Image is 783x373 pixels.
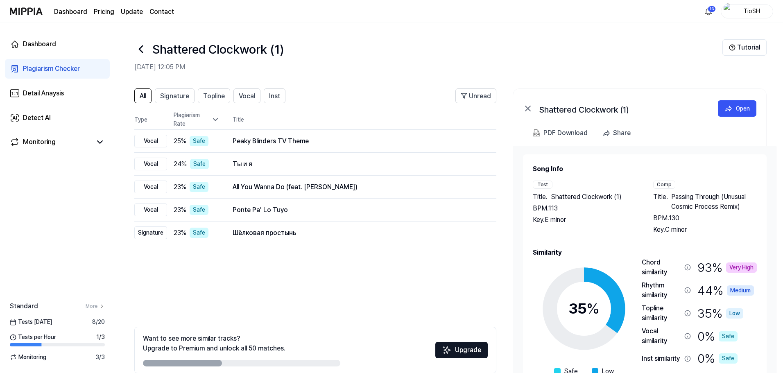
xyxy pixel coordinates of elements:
[233,110,496,129] th: Title
[134,226,167,239] div: Signature
[23,113,51,123] div: Detect AI
[10,353,46,362] span: Monitoring
[697,349,738,368] div: 0 %
[54,7,87,17] a: Dashboard
[190,136,208,146] div: Safe
[149,7,174,17] a: Contact
[160,91,189,101] span: Signature
[23,88,64,98] div: Detail Anaysis
[642,326,681,346] div: Vocal similarity
[653,213,757,223] div: BPM. 130
[702,5,715,18] button: 알림16
[726,262,757,273] div: Very High
[533,248,757,258] h2: Similarity
[86,303,105,310] a: More
[5,108,110,128] a: Detect AI
[94,7,114,17] button: Pricing
[719,331,738,341] div: Safe
[174,228,186,238] span: 23 %
[155,88,195,103] button: Signature
[134,110,167,130] th: Type
[143,334,285,353] div: Want to see more similar tracks? Upgrade to Premium and unlock all 50 matches.
[642,354,681,364] div: Inst similarity
[708,6,716,12] div: 16
[642,258,681,277] div: Chord similarity
[10,137,92,147] a: Monitoring
[726,308,743,319] div: Low
[174,136,186,146] span: 25 %
[190,228,208,238] div: Safe
[721,5,773,18] button: profileTioSH
[727,285,754,296] div: Medium
[722,39,767,56] button: Tutorial
[469,91,491,101] span: Unread
[543,128,588,138] div: PDF Download
[704,7,713,16] img: 알림
[152,40,284,59] h1: Shattered Clockwork (1)
[190,182,208,192] div: Safe
[718,100,756,117] a: Open
[653,225,757,235] div: Key. C minor
[5,59,110,79] a: Plagiarism Checker
[442,345,452,355] img: Sparkles
[724,3,733,20] img: profile
[697,303,743,323] div: 35 %
[671,192,757,212] span: Passing Through (Unusual Cosmic Process Remix)
[5,34,110,54] a: Dashboard
[533,192,548,202] span: Title .
[95,353,105,362] span: 3 / 3
[134,203,167,216] div: Vocal
[736,7,768,16] div: TioSH
[96,333,105,341] span: 1 / 3
[233,136,483,146] div: Peaky Blinders TV Theme
[121,7,143,17] a: Update
[269,91,280,101] span: Inst
[174,159,187,169] span: 24 %
[233,159,483,169] div: Ты и я
[190,205,208,215] div: Safe
[23,137,56,147] div: Monitoring
[134,62,722,72] h2: [DATE] 12:05 PM
[531,125,589,141] button: PDF Download
[533,215,637,225] div: Key. E minor
[264,88,285,103] button: Inst
[239,91,255,101] span: Vocal
[533,129,540,137] img: PDF Download
[174,205,186,215] span: 23 %
[719,353,738,364] div: Safe
[533,203,637,213] div: BPM. 113
[613,128,631,138] div: Share
[729,44,735,51] img: Help
[653,192,668,212] span: Title .
[697,326,738,346] div: 0 %
[134,158,167,170] div: Vocal
[190,159,209,169] div: Safe
[10,318,52,326] span: Tests [DATE]
[233,88,260,103] button: Vocal
[174,111,220,128] div: Plagiarism Rate
[642,303,681,323] div: Topline similarity
[697,258,757,277] div: 93 %
[697,280,754,300] div: 44 %
[174,182,186,192] span: 23 %
[533,181,552,189] div: Test
[599,125,637,141] button: Share
[455,88,496,103] button: Unread
[92,318,105,326] span: 8 / 20
[736,104,750,113] div: Open
[653,181,675,189] div: Comp
[533,164,757,174] h2: Song Info
[134,88,152,103] button: All
[551,192,622,202] span: Shattered Clockwork (1)
[23,39,56,49] div: Dashboard
[10,333,56,341] span: Tests per Hour
[435,342,488,358] button: Upgrade
[203,91,225,101] span: Topline
[10,301,38,311] span: Standard
[140,91,146,101] span: All
[134,135,167,147] div: Vocal
[642,280,681,300] div: Rhythm similarity
[539,104,703,113] div: Shattered Clockwork (1)
[233,228,483,238] div: Шёлковая простынь
[134,181,167,193] div: Vocal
